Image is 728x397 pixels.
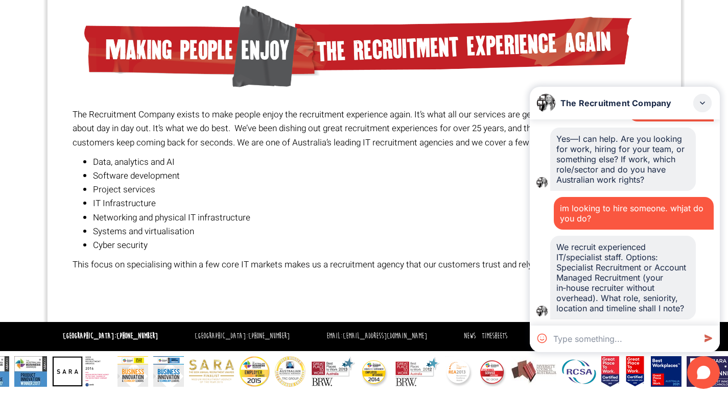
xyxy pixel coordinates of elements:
[93,169,655,183] li: Software development
[93,196,655,210] li: IT Infrastructure
[73,258,655,271] p: This focus on specialising within a few core IT markets makes us a recruitment agency that our cu...
[93,211,655,225] li: Networking and physical IT infrastructure
[93,155,655,169] li: Data, analytics and AI
[63,331,158,341] strong: [GEOGRAPHIC_DATA]:
[73,283,655,301] h1: Recruitment Company in [GEOGRAPHIC_DATA]
[343,331,427,341] a: [EMAIL_ADDRESS][DOMAIN_NAME]
[324,329,430,344] li: Email:
[84,6,632,87] img: Making People Enjoy The Recruitment Experiance again
[482,331,507,341] a: Timesheets
[93,225,655,238] li: Systems and virtualisation
[192,329,292,344] li: [GEOGRAPHIC_DATA]:
[248,331,290,341] a: [PHONE_NUMBER]
[93,238,655,252] li: Cyber security
[464,331,476,341] a: News
[93,183,655,196] li: Project services
[73,108,655,150] p: The Recruitment Company exists to make people enjoy the recruitment experience again. It’s what a...
[116,331,158,341] a: [PHONE_NUMBER]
